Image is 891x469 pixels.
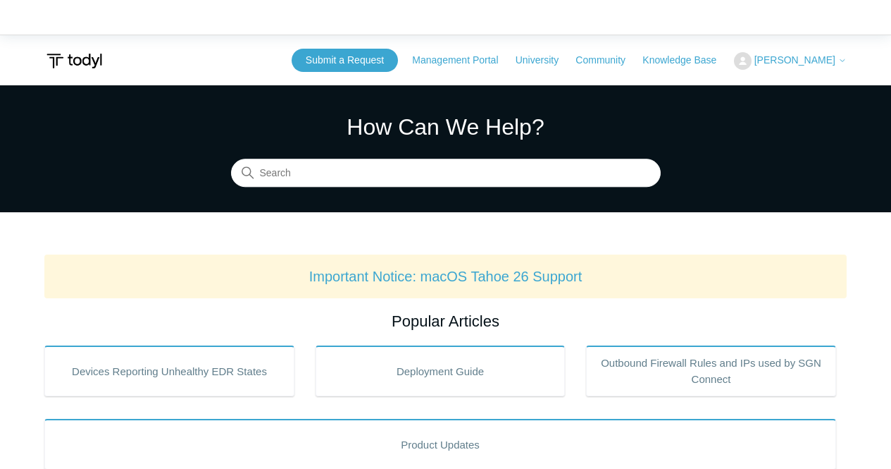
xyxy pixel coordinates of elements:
[44,48,104,74] img: Todyl Support Center Help Center home page
[754,54,835,66] span: [PERSON_NAME]
[734,52,847,70] button: [PERSON_NAME]
[516,53,573,68] a: University
[292,49,398,72] a: Submit a Request
[231,159,661,188] input: Search
[231,110,661,144] h1: How Can We Help?
[642,53,730,68] a: Knowledge Base
[575,53,640,68] a: Community
[412,53,512,68] a: Management Portal
[44,310,847,333] h2: Popular Articles
[44,346,294,396] a: Devices Reporting Unhealthy EDR States
[316,346,566,396] a: Deployment Guide
[586,346,836,396] a: Outbound Firewall Rules and IPs used by SGN Connect
[309,269,582,284] a: Important Notice: macOS Tahoe 26 Support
